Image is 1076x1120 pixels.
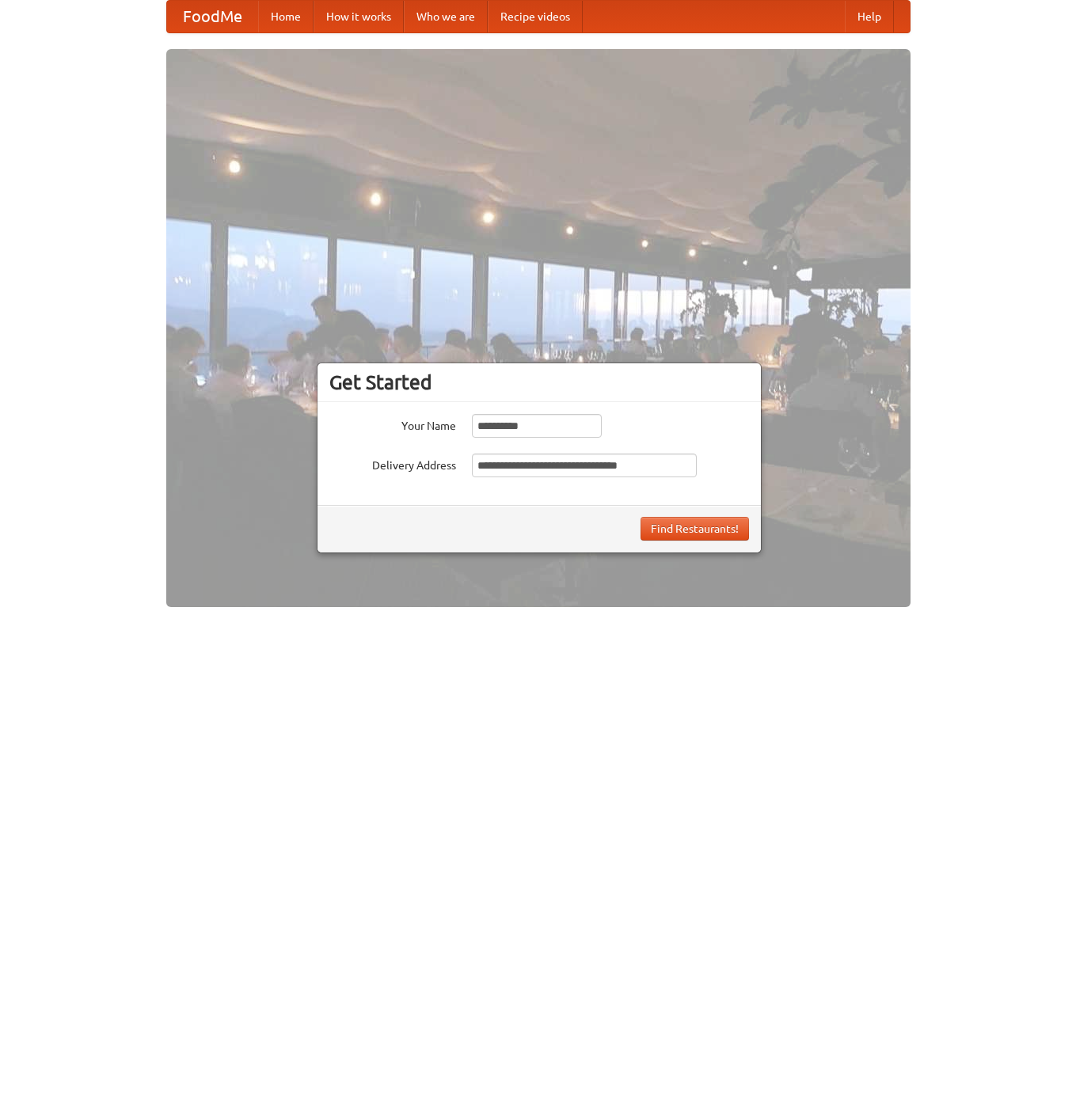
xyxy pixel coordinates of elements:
a: Who we are [404,1,488,32]
label: Delivery Address [329,454,456,473]
label: Your Name [329,414,456,434]
h3: Get Started [329,370,749,394]
button: Find Restaurants! [641,517,749,541]
a: FoodMe [167,1,258,32]
a: How it works [314,1,404,32]
a: Help [845,1,894,32]
a: Home [258,1,314,32]
a: Recipe videos [488,1,583,32]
